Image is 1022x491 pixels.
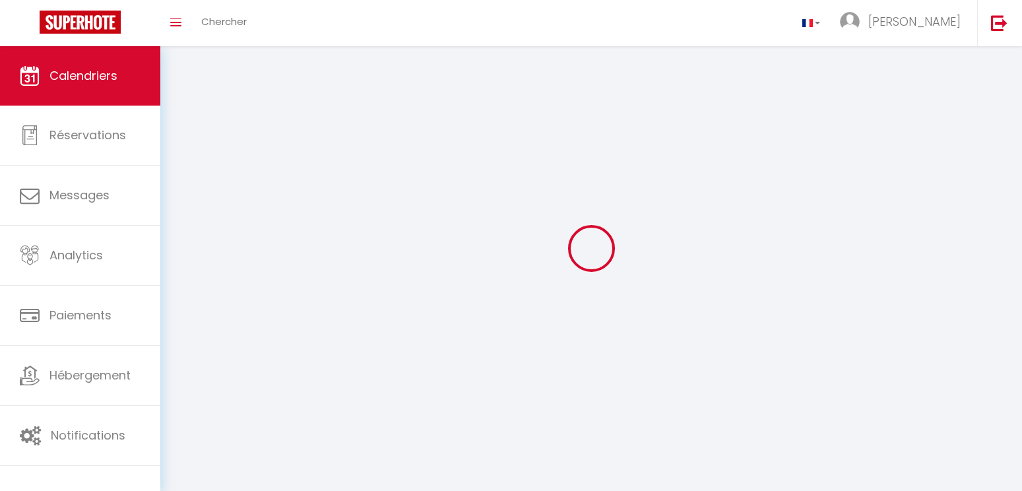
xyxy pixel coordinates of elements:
[40,11,121,34] img: Super Booking
[49,247,103,263] span: Analytics
[201,15,247,28] span: Chercher
[49,367,131,383] span: Hébergement
[51,427,125,443] span: Notifications
[868,13,961,30] span: [PERSON_NAME]
[49,307,112,323] span: Paiements
[49,127,126,143] span: Réservations
[840,12,860,32] img: ...
[991,15,1007,31] img: logout
[49,187,110,203] span: Messages
[49,67,117,84] span: Calendriers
